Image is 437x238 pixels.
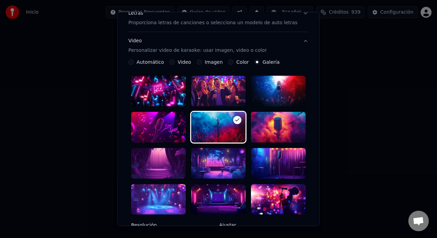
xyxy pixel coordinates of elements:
[128,32,308,59] button: VideoPersonalizar video de karaoke: usar imagen, video o color
[237,60,249,64] label: Color
[128,10,143,17] div: Letras
[137,60,164,64] label: Automático
[263,60,280,64] label: Galería
[205,60,223,64] label: Imagen
[178,60,191,64] label: Video
[128,19,297,26] p: Proporciona letras de canciones o selecciona un modelo de auto letras
[128,38,267,54] div: Video
[128,47,267,54] p: Personalizar video de karaoke: usar imagen, video o color
[131,223,216,227] label: Resolución
[128,4,308,32] button: LetrasProporciona letras de canciones o selecciona un modelo de auto letras
[219,223,287,227] label: Ajustar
